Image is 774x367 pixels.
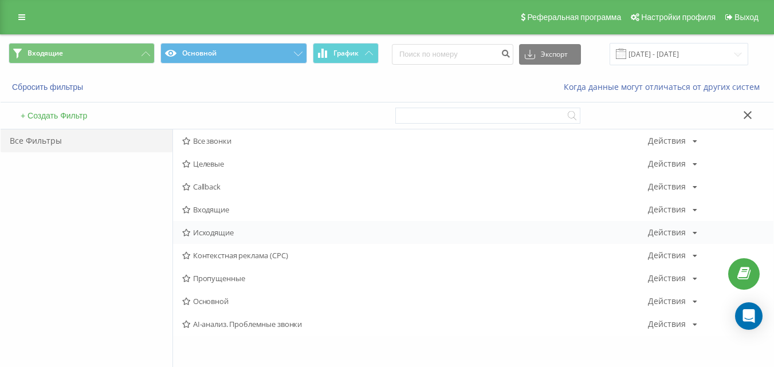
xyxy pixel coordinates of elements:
a: Когда данные могут отличаться от других систем [564,81,765,92]
div: Действия [648,206,686,214]
div: Действия [648,251,686,259]
span: Callback [182,183,648,191]
span: Реферальная программа [527,13,621,22]
button: График [313,43,379,64]
span: Выход [734,13,759,22]
div: Все Фильтры [1,129,172,152]
span: Входящие [27,49,63,58]
div: Действия [648,183,686,191]
div: Действия [648,160,686,168]
button: Сбросить фильтры [9,82,89,92]
button: Экспорт [519,44,581,65]
div: Действия [648,320,686,328]
span: AI-анализ. Проблемные звонки [182,320,648,328]
button: Закрыть [740,110,756,122]
input: Поиск по номеру [392,44,513,65]
span: Все звонки [182,137,648,145]
span: Целевые [182,160,648,168]
span: Пропущенные [182,274,648,282]
div: Действия [648,297,686,305]
div: Open Intercom Messenger [735,302,763,330]
div: Действия [648,228,686,236]
button: + Создать Фильтр [17,111,91,121]
span: Настройки профиля [641,13,716,22]
span: График [333,49,359,57]
button: Основной [160,43,307,64]
span: Исходящие [182,228,648,236]
span: Входящие [182,206,648,214]
span: Основной [182,297,648,305]
div: Действия [648,274,686,282]
button: Входящие [9,43,155,64]
span: Контекстная реклама (CPC) [182,251,648,259]
div: Действия [648,137,686,145]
